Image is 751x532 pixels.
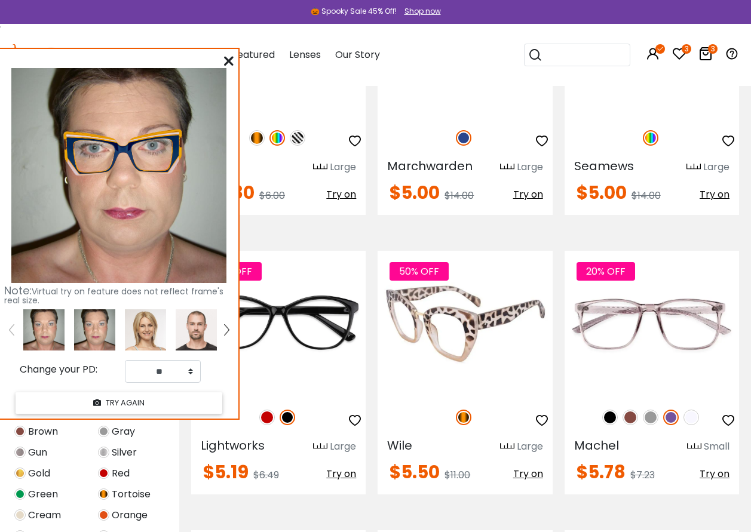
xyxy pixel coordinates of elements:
img: tryonModel7.png [125,309,166,350]
img: right.png [224,324,229,335]
img: Black Lightworks - Plastic ,Universal Bridge Fit [191,251,366,396]
button: Try on [513,184,543,205]
button: Try on [700,184,729,205]
span: Red [112,466,130,481]
span: 20% OFF [577,262,635,281]
a: 3 [698,49,713,63]
div: Large [517,160,543,174]
img: Purple Machel - TR ,Universal Bridge Fit [565,251,739,396]
img: Purple [663,410,679,425]
img: Gold [14,468,26,479]
span: Try on [700,467,729,481]
i: 3 [682,44,691,54]
img: Gray [643,410,658,425]
div: Large [517,439,543,454]
img: Multicolor [643,130,658,146]
span: Gold [28,466,50,481]
span: Try on [326,187,356,201]
img: Red [259,410,275,425]
button: Try on [326,463,356,485]
img: size ruler [313,163,327,172]
img: Tortoise Wile - Plastic ,Universal Bridge Fit [378,251,552,396]
span: $5.50 [390,459,440,485]
img: Tortoise [98,488,109,500]
div: Small [704,439,729,454]
img: 249233.png [23,309,65,350]
img: size ruler [500,163,514,172]
span: $14.00 [632,189,661,202]
span: Tortoise [112,487,151,502]
span: Lightworks [201,437,265,454]
div: Large [330,439,356,454]
img: original.png [57,118,188,186]
img: 249233.png [11,68,226,283]
span: $7.23 [630,468,655,482]
span: Gun [28,445,47,460]
img: Multicolor [269,130,285,146]
span: Our Story [335,48,380,61]
button: Try on [326,184,356,205]
img: Brown [14,426,26,437]
img: Gray [98,426,109,437]
img: Translucent [683,410,699,425]
i: 3 [708,44,718,54]
img: Cream [14,509,26,521]
img: Pattern [290,130,305,146]
img: Red [98,468,109,479]
span: Orange [112,508,148,522]
span: Try on [513,187,543,201]
img: tryonModel5.png [176,309,217,350]
img: size ruler [686,163,701,172]
img: Green [14,488,26,500]
img: left.png [9,324,14,335]
span: Seamews [574,158,634,174]
img: abbeglasses.com [12,44,82,66]
img: Tortoise [456,410,471,425]
span: Cream [28,508,61,522]
img: size ruler [500,442,514,451]
span: $5.19 [203,459,249,485]
span: Machel [574,437,619,454]
a: 3 [672,49,686,63]
span: Marchwarden [387,158,473,174]
span: $14.00 [445,189,474,202]
span: Gray [112,425,135,439]
img: Black [602,410,618,425]
img: size ruler [313,442,327,451]
span: Virtual try on feature does not reflect frame's real size. [4,285,223,306]
div: 🎃 Spooky Sale 45% Off! [311,6,397,17]
span: Note: [4,283,32,298]
img: Black [280,410,295,425]
span: Try on [513,467,543,481]
button: TRY AGAIN [16,392,222,413]
span: $5.00 [577,180,627,205]
span: Try on [326,467,356,481]
img: Brown [623,410,638,425]
span: $5.78 [577,459,626,485]
span: $11.00 [445,468,470,482]
img: 249233.png [74,309,115,350]
div: Large [703,160,729,174]
span: Try on [700,187,729,201]
span: Featured [232,48,275,61]
button: Try on [513,463,543,485]
img: size ruler [687,442,701,451]
div: Shop now [404,6,441,17]
button: Try on [700,463,729,485]
span: Lenses [289,48,321,61]
img: Silver [98,447,109,458]
span: Wile [387,437,412,454]
div: Large [330,160,356,174]
span: $5.00 [390,180,440,205]
span: 50% OFF [390,262,449,281]
img: Orange [98,509,109,521]
span: Brown [28,425,58,439]
span: $6.49 [253,468,279,482]
img: Gun [14,447,26,458]
span: Green [28,487,58,502]
span: Silver [112,445,137,460]
a: Shop now [399,6,441,16]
